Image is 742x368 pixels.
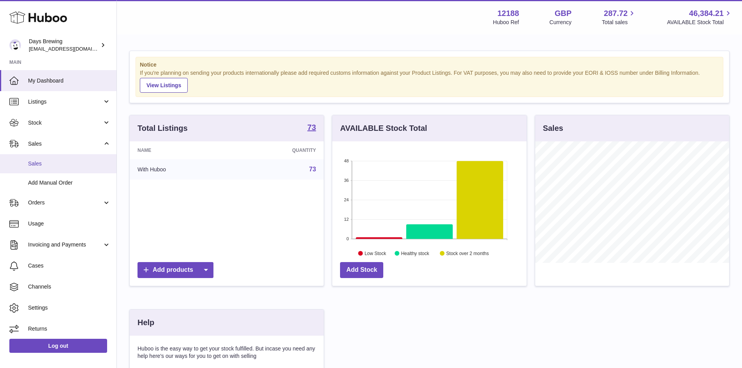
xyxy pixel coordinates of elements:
[28,304,111,312] span: Settings
[140,61,719,69] strong: Notice
[307,123,316,133] a: 73
[232,141,324,159] th: Quantity
[344,178,349,183] text: 36
[309,166,316,173] a: 73
[667,19,733,26] span: AVAILABLE Stock Total
[446,250,489,256] text: Stock over 2 months
[344,197,349,202] text: 24
[401,250,430,256] text: Healthy stock
[28,179,111,187] span: Add Manual Order
[555,8,571,19] strong: GBP
[9,39,21,51] img: internalAdmin-12188@internal.huboo.com
[28,241,102,248] span: Invoicing and Payments
[689,8,724,19] span: 46,384.21
[28,283,111,291] span: Channels
[347,236,349,241] text: 0
[140,78,188,93] a: View Listings
[602,8,636,26] a: 287.72 Total sales
[307,123,316,131] strong: 73
[28,262,111,269] span: Cases
[28,160,111,167] span: Sales
[137,262,213,278] a: Add products
[28,220,111,227] span: Usage
[130,141,232,159] th: Name
[497,8,519,19] strong: 12188
[140,69,719,93] div: If you're planning on sending your products internationally please add required customs informati...
[137,345,316,360] p: Huboo is the easy way to get your stock fulfilled. But incase you need any help here's our ways f...
[344,217,349,222] text: 12
[9,339,107,353] a: Log out
[543,123,563,134] h3: Sales
[340,123,427,134] h3: AVAILABLE Stock Total
[29,46,115,52] span: [EMAIL_ADDRESS][DOMAIN_NAME]
[29,38,99,53] div: Days Brewing
[137,123,188,134] h3: Total Listings
[344,158,349,163] text: 48
[340,262,383,278] a: Add Stock
[137,317,154,328] h3: Help
[365,250,386,256] text: Low Stock
[602,19,636,26] span: Total sales
[604,8,627,19] span: 287.72
[28,77,111,85] span: My Dashboard
[28,140,102,148] span: Sales
[667,8,733,26] a: 46,384.21 AVAILABLE Stock Total
[493,19,519,26] div: Huboo Ref
[28,325,111,333] span: Returns
[130,159,232,180] td: With Huboo
[28,199,102,206] span: Orders
[28,98,102,106] span: Listings
[550,19,572,26] div: Currency
[28,119,102,127] span: Stock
